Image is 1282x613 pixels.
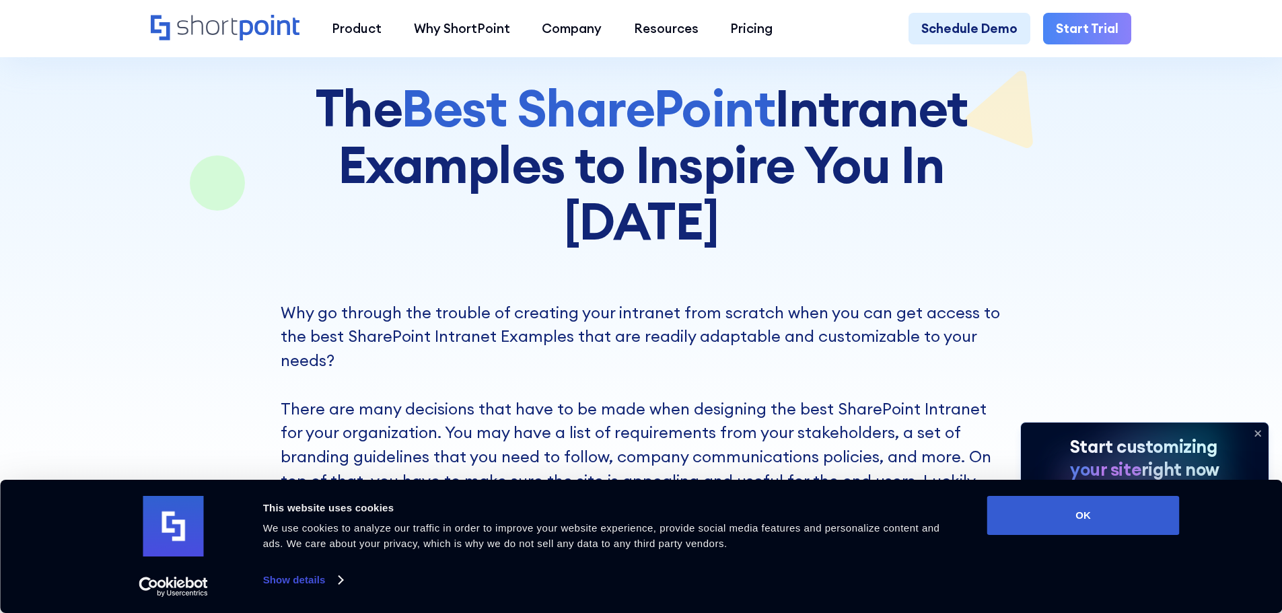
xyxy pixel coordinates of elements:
[401,75,775,140] span: Best SharePoint
[414,19,510,38] div: Why ShortPoint
[332,19,382,38] div: Product
[143,496,204,556] img: logo
[526,13,618,45] a: Company
[909,13,1030,45] a: Schedule Demo
[263,500,957,516] div: This website uses cookies
[715,13,789,45] a: Pricing
[634,19,699,38] div: Resources
[151,15,299,42] a: Home
[987,496,1180,535] button: OK
[263,570,343,590] a: Show details
[398,13,526,45] a: Why ShortPoint
[618,13,715,45] a: Resources
[263,522,940,549] span: We use cookies to analyze our traffic in order to improve your website experience, provide social...
[1043,13,1131,45] a: Start Trial
[256,80,1026,249] h1: The Intranet Examples to Inspire You In [DATE]
[730,19,773,38] div: Pricing
[542,19,602,38] div: Company
[114,577,232,597] a: Usercentrics Cookiebot - opens in a new window
[316,13,398,45] a: Product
